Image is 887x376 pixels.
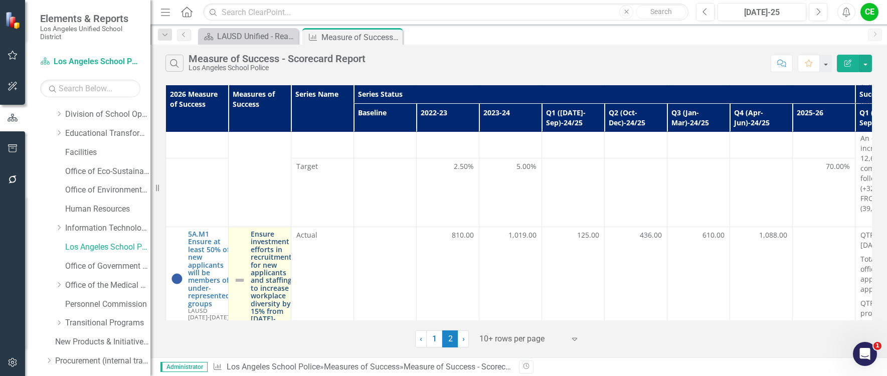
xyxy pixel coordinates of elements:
td: Double-Click to Edit [730,158,793,227]
a: Office of Environmental Health and Safety [65,184,150,196]
span: 125.00 [577,230,599,240]
a: Office of Eco-Sustainability [65,166,150,177]
a: Personnel Commission [65,299,150,310]
span: 2.50% [454,161,474,171]
a: Measures of Success [324,362,400,371]
span: Target [296,161,348,171]
span: 1 [873,342,881,350]
span: 810.00 [452,230,474,240]
a: Division of School Operations [65,109,150,120]
div: [DATE]-25 [721,7,803,19]
div: Measure of Success - Scorecard Report [321,31,400,44]
a: Ensure investment efforts in recruitment for new applicants and staffing to increase workplace di... [251,230,292,330]
span: LAUSD [DATE]-[DATE] Strategic Plan [188,306,229,327]
td: Double-Click to Edit [417,158,479,227]
div: Los Angeles School Police [189,64,366,72]
img: Not Defined [234,274,246,286]
span: 610.00 [702,230,725,240]
a: Information Technology Services [65,223,150,234]
div: » » [213,361,511,373]
a: Transitional Programs [65,317,150,329]
span: 1,088.00 [759,230,787,240]
span: › [462,334,465,343]
img: ClearPoint Strategy [5,12,23,29]
td: Double-Click to Edit [479,158,542,227]
span: Search [650,8,672,16]
span: 436.00 [640,230,662,240]
div: Measure of Success - Scorecard Report [404,362,542,371]
small: Los Angeles Unified School District [40,25,140,41]
div: LAUSD Unified - Ready for the World [217,30,296,43]
span: ‹ [420,334,422,343]
button: Search [636,5,686,19]
a: New Products & Initiatives 2024-25 [55,336,150,348]
span: 2 [442,330,458,347]
a: 1 [426,330,442,347]
img: At or Above Plan [171,273,183,285]
span: Administrator [160,362,208,372]
iframe: Intercom live chat [853,342,877,366]
a: Los Angeles School Police [40,56,140,68]
a: Office of Government Relations [65,261,150,272]
a: Office of the Medical Director [65,280,150,291]
td: Double-Click to Edit [793,158,855,227]
button: CE [860,3,878,21]
span: 70.00% [826,161,850,171]
input: Search Below... [40,80,140,97]
td: Double-Click to Edit [542,158,605,227]
a: 5A.M1 Ensure at least 50% of new applicants will be members of under-represented groups [188,230,230,307]
div: Measure of Success - Scorecard Report [189,53,366,64]
a: Educational Transformation Office [65,128,150,139]
input: Search ClearPoint... [203,4,688,21]
td: Double-Click to Edit [291,158,354,227]
span: Actual [296,230,348,240]
span: 1,019.00 [508,230,537,240]
span: 5.00% [516,161,537,171]
td: Double-Click to Edit [667,158,730,227]
span: Elements & Reports [40,13,140,25]
a: Los Angeles School Police [65,242,150,253]
td: Double-Click to Edit [605,158,667,227]
button: [DATE]-25 [718,3,806,21]
td: Double-Click to Edit [354,158,417,227]
a: Procurement (internal tracking for CPO, CBO only) [55,355,150,367]
a: Los Angeles School Police [227,362,320,371]
a: Facilities [65,147,150,158]
a: Human Resources [65,204,150,215]
a: LAUSD Unified - Ready for the World [201,30,296,43]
